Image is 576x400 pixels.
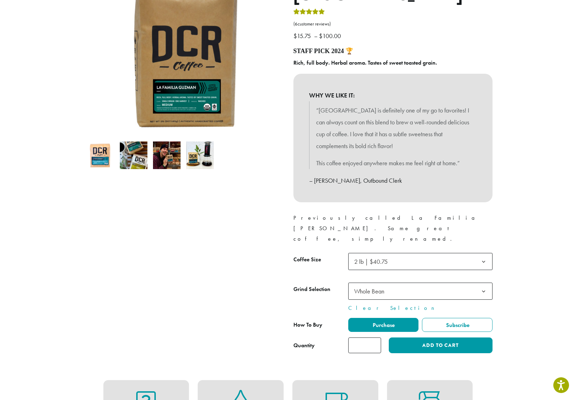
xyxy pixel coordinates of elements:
span: How To Buy [293,321,322,328]
span: Purchase [372,321,395,329]
span: – [314,32,318,40]
span: Whole Bean [348,283,493,300]
p: Previously called La Familia [PERSON_NAME]. Same great coffee, simply renamed. [293,213,493,244]
button: Add to cart [389,337,492,353]
b: Rich, full body. Herbal aroma. Tastes of sweet toasted grain. [293,59,437,66]
a: (6customer reviews) [293,21,493,28]
span: 2 lb | $40.75 [351,255,395,268]
span: Subscribe [445,321,469,329]
b: WHY WE LIKE IT: [309,89,477,101]
label: Coffee Size [293,255,348,265]
img: La Familia Guzman by Dillanos Coffee Roasters [87,141,114,169]
span: 2 lb | $40.75 [354,257,388,266]
span: 2 lb | $40.75 [348,253,493,270]
h4: STAFF PICK 2024 🏆 [293,48,493,55]
span: Whole Bean [351,284,391,298]
div: Rated 4.83 out of 5 [293,8,325,18]
img: Peru - Image 4 [186,141,214,169]
span: $ [319,32,322,40]
img: Peru - Image 2 [120,141,147,169]
p: This coffee enjoyed anywhere makes me feel right at home.” [316,157,470,169]
img: Peru - Image 3 [153,141,181,169]
p: – [PERSON_NAME], Outbound Clerk [309,175,477,187]
span: 6 [295,21,298,27]
span: $ [293,32,297,40]
span: Whole Bean [354,287,384,295]
bdi: 15.75 [293,32,313,40]
input: Product quantity [348,337,381,353]
label: Grind Selection [293,284,348,294]
bdi: 100.00 [319,32,343,40]
a: Clear Selection [348,304,493,312]
div: Quantity [293,341,315,350]
p: “[GEOGRAPHIC_DATA] is definitely one of my go to favorites! I can always count on this blend to b... [316,104,470,152]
